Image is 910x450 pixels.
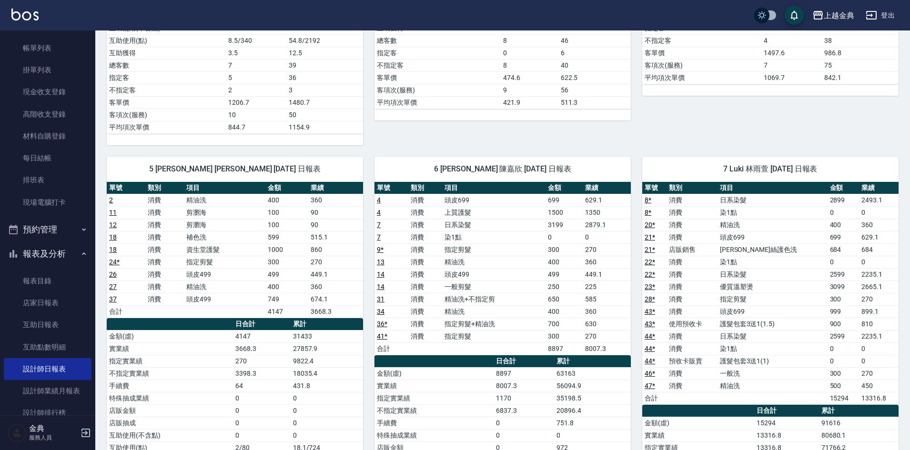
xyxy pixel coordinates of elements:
[4,380,91,402] a: 設計師業績月報表
[145,219,184,231] td: 消費
[583,206,631,219] td: 1350
[265,206,308,219] td: 100
[546,268,583,280] td: 499
[286,109,363,121] td: 50
[109,283,117,290] a: 27
[109,246,117,253] a: 18
[822,34,899,47] td: 38
[109,295,117,303] a: 37
[4,402,91,424] a: 設計師排行榜
[828,268,859,280] td: 2599
[4,241,91,266] button: 報表及分析
[408,268,442,280] td: 消費
[859,182,899,194] th: 業績
[377,295,384,303] a: 31
[226,84,286,96] td: 2
[408,219,442,231] td: 消費
[308,293,363,305] td: 674.1
[308,231,363,243] td: 515.1
[107,355,233,367] td: 指定實業績
[107,109,226,121] td: 客項次(服務)
[546,293,583,305] td: 650
[184,194,265,206] td: 精油洗
[828,182,859,194] th: 金額
[4,191,91,213] a: 現場電腦打卡
[718,280,828,293] td: 優質溫塑燙
[718,318,828,330] td: 護髮包套3送1(1.5)
[583,268,631,280] td: 449.1
[442,268,546,280] td: 頭皮499
[859,268,899,280] td: 2235.1
[308,256,363,268] td: 270
[265,194,308,206] td: 400
[554,380,631,392] td: 56094.9
[265,182,308,194] th: 金額
[642,59,761,71] td: 客項次(服務)
[667,318,718,330] td: 使用預收卡
[408,256,442,268] td: 消費
[408,182,442,194] th: 類別
[233,318,291,330] th: 日合計
[859,219,899,231] td: 360
[145,182,184,194] th: 類別
[558,71,631,84] td: 622.5
[4,336,91,358] a: 互助點數明細
[374,59,501,71] td: 不指定客
[828,194,859,206] td: 2899
[377,233,381,241] a: 7
[828,355,859,367] td: 0
[554,367,631,380] td: 63163
[145,268,184,280] td: 消費
[308,305,363,318] td: 3668.3
[667,305,718,318] td: 消費
[109,270,117,278] a: 26
[377,258,384,266] a: 13
[291,367,363,380] td: 18035.4
[226,121,286,133] td: 844.7
[824,10,854,21] div: 上越金典
[667,380,718,392] td: 消費
[546,305,583,318] td: 400
[291,380,363,392] td: 431.8
[828,367,859,380] td: 300
[109,221,117,229] a: 12
[558,34,631,47] td: 46
[107,182,145,194] th: 單號
[29,424,78,433] h5: 金典
[667,243,718,256] td: 店販銷售
[107,392,233,404] td: 特殊抽成業績
[308,194,363,206] td: 360
[583,342,631,355] td: 8007.3
[374,367,494,380] td: 金額(虛)
[501,47,558,59] td: 0
[761,59,822,71] td: 7
[233,342,291,355] td: 3668.3
[265,231,308,243] td: 599
[4,169,91,191] a: 排班表
[408,293,442,305] td: 消費
[583,194,631,206] td: 629.1
[291,355,363,367] td: 9822.4
[107,121,226,133] td: 平均項次單價
[374,380,494,392] td: 實業績
[761,34,822,47] td: 4
[494,367,554,380] td: 8897
[4,37,91,59] a: 帳單列表
[118,164,352,174] span: 5 [PERSON_NAME] [PERSON_NAME] [DATE] 日報表
[583,305,631,318] td: 360
[265,305,308,318] td: 4147
[442,256,546,268] td: 精油洗
[822,59,899,71] td: 75
[667,231,718,243] td: 消費
[546,318,583,330] td: 700
[667,330,718,342] td: 消費
[408,231,442,243] td: 消費
[859,367,899,380] td: 270
[828,330,859,342] td: 2599
[828,293,859,305] td: 300
[11,9,39,20] img: Logo
[583,219,631,231] td: 2879.1
[859,355,899,367] td: 0
[377,283,384,290] a: 14
[184,231,265,243] td: 補色洗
